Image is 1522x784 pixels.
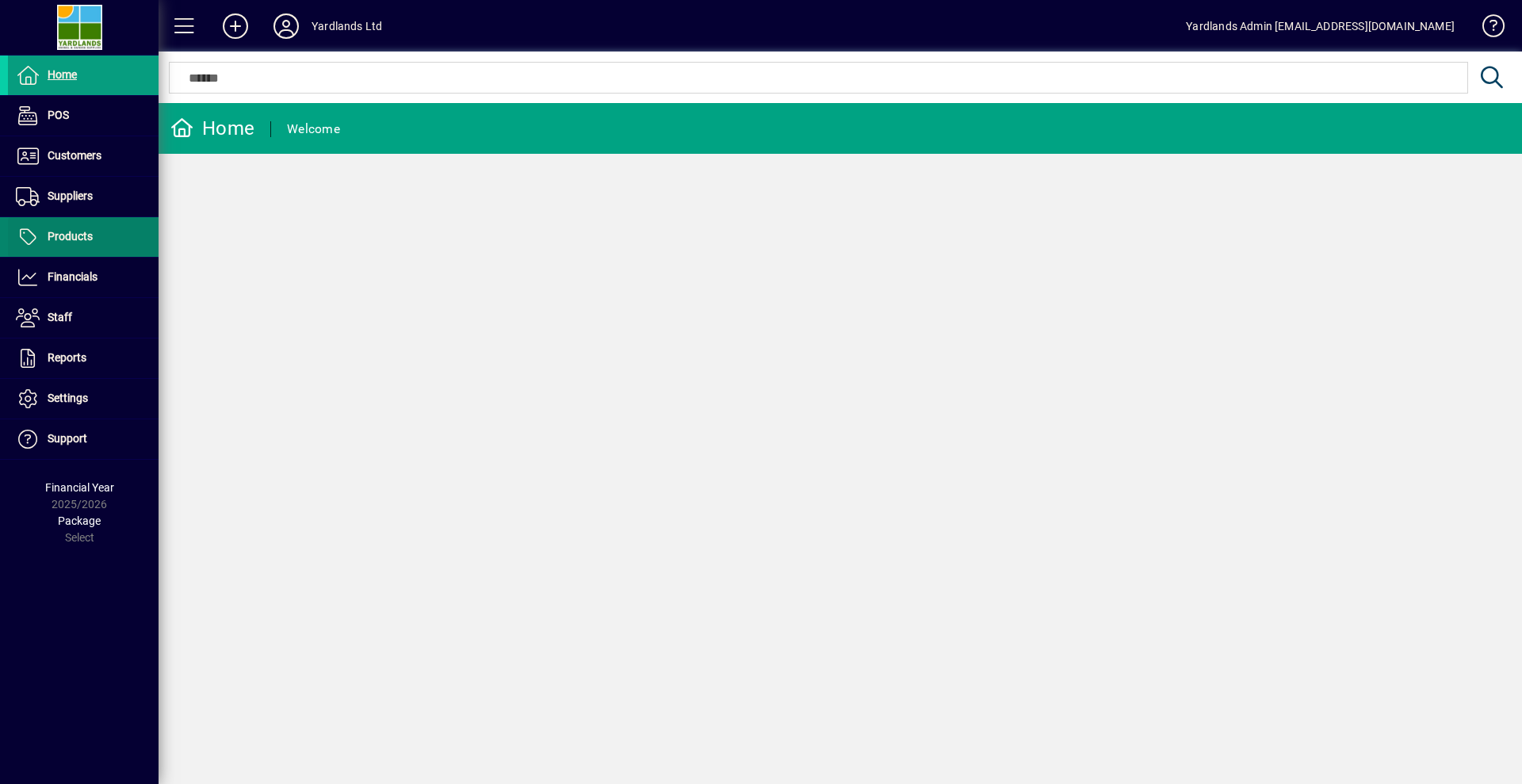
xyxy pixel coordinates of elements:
[8,258,159,297] a: Financials
[210,12,261,40] button: Add
[48,351,86,364] span: Reports
[8,379,159,419] a: Settings
[58,514,101,527] span: Package
[1186,13,1455,39] div: Yardlands Admin [EMAIL_ADDRESS][DOMAIN_NAME]
[261,12,312,40] button: Profile
[48,432,87,445] span: Support
[8,298,159,338] a: Staff
[1470,3,1502,55] a: Knowledge Base
[48,392,88,404] span: Settings
[48,189,93,202] span: Suppliers
[170,116,254,141] div: Home
[287,117,340,142] div: Welcome
[48,230,93,243] span: Products
[48,270,98,283] span: Financials
[8,177,159,216] a: Suppliers
[48,109,69,121] span: POS
[8,217,159,257] a: Products
[8,96,159,136] a: POS
[45,481,114,494] span: Financial Year
[8,136,159,176] a: Customers
[8,419,159,459] a: Support
[8,338,159,378] a: Reports
[312,13,382,39] div: Yardlands Ltd
[48,311,72,323] span: Staff
[48,149,101,162] span: Customers
[48,68,77,81] span: Home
